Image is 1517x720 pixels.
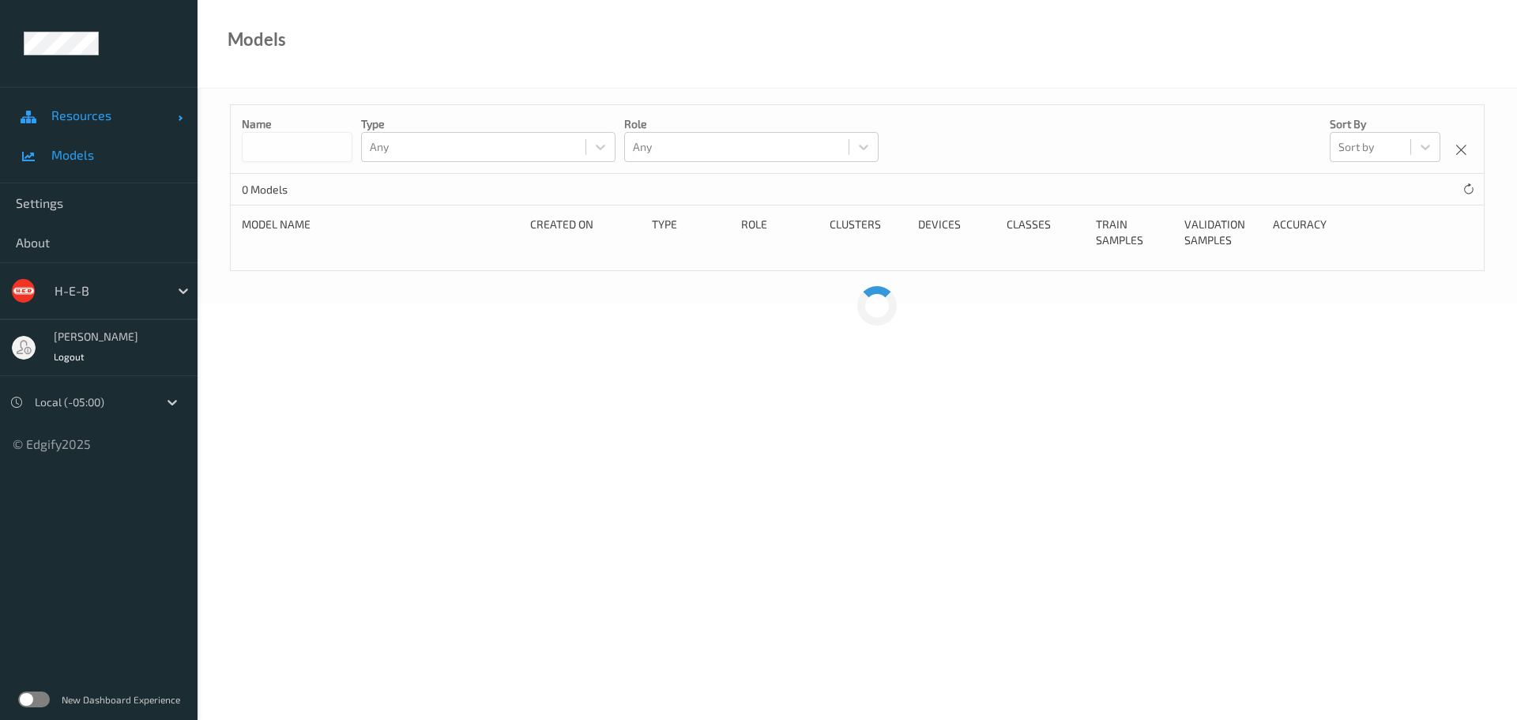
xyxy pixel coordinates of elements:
div: Accuracy [1273,217,1350,248]
div: Model Name [242,217,519,248]
div: Classes [1007,217,1084,248]
div: Type [652,217,729,248]
div: Created On [530,217,641,248]
p: Role [624,116,879,132]
p: Type [361,116,615,132]
div: Role [741,217,819,248]
div: Train Samples [1096,217,1173,248]
p: 0 Models [242,182,360,198]
div: Models [228,32,286,47]
p: Name [242,116,352,132]
p: Sort by [1330,116,1440,132]
div: devices [918,217,996,248]
div: clusters [830,217,907,248]
div: Validation Samples [1184,217,1262,248]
